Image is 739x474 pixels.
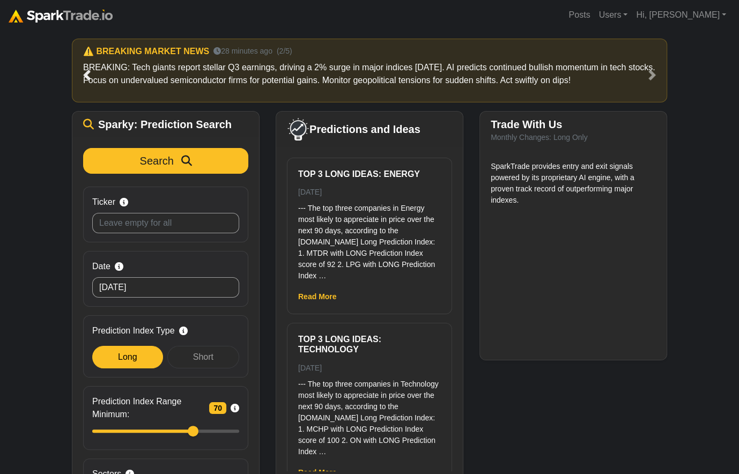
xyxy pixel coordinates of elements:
[83,61,656,87] p: BREAKING: Tech giants report stellar Q3 earnings, driving a 2% surge in major indices [DATE]. AI ...
[92,260,110,273] span: Date
[277,46,292,57] small: (2/5)
[83,148,248,174] button: Search
[92,324,175,337] span: Prediction Index Type
[92,213,239,233] input: Leave empty for all
[140,155,174,167] span: Search
[491,161,656,206] p: SparkTrade provides entry and exit signals powered by its proprietary AI engine, with a proven tr...
[632,4,730,26] a: Hi, [PERSON_NAME]
[213,46,272,57] small: 28 minutes ago
[9,10,113,23] img: sparktrade.png
[298,379,441,457] p: --- The top three companies in Technology most likely to appreciate in price over the next 90 day...
[209,402,226,414] span: 70
[594,4,632,26] a: Users
[298,188,322,196] small: [DATE]
[564,4,594,26] a: Posts
[167,346,239,368] div: Short
[83,46,209,56] h6: ⚠️ BREAKING MARKET NEWS
[92,196,115,209] span: Ticker
[491,118,656,131] h5: Trade With Us
[298,169,441,179] h6: Top 3 Long ideas: Energy
[118,352,137,361] span: Long
[298,334,441,457] a: Top 3 Long ideas: Technology [DATE] --- The top three companies in Technology most likely to appr...
[92,395,205,421] span: Prediction Index Range Minimum:
[98,118,232,131] span: Sparky: Prediction Search
[298,169,441,282] a: Top 3 Long ideas: Energy [DATE] --- The top three companies in Energy most likely to appreciate i...
[298,292,337,301] a: Read More
[298,203,441,282] p: --- The top three companies in Energy most likely to appreciate in price over the next 90 days, a...
[309,123,420,136] span: Predictions and Ideas
[92,346,163,368] div: Long
[491,133,588,142] small: Monthly Changes: Long Only
[298,334,441,354] h6: Top 3 Long ideas: Technology
[298,364,322,372] small: [DATE]
[193,352,213,361] span: Short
